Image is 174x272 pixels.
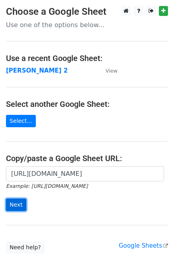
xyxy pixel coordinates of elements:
input: Paste your Google Sheet URL here [6,166,164,181]
small: View [106,68,117,74]
iframe: Chat Widget [134,234,174,272]
h4: Select another Google Sheet: [6,99,168,109]
a: Need help? [6,241,45,254]
input: Next [6,199,26,211]
p: Use one of the options below... [6,21,168,29]
a: Select... [6,115,36,127]
h3: Choose a Google Sheet [6,6,168,18]
small: Example: [URL][DOMAIN_NAME] [6,183,88,189]
a: [PERSON_NAME] 2 [6,67,68,74]
a: Google Sheets [119,242,168,249]
h4: Copy/paste a Google Sheet URL: [6,154,168,163]
h4: Use a recent Google Sheet: [6,53,168,63]
a: View [98,67,117,74]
